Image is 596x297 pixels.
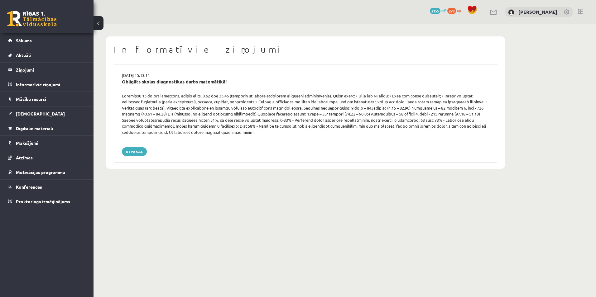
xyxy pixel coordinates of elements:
span: xp [457,8,461,13]
span: Atzīmes [16,155,33,160]
a: Maksājumi [8,136,86,150]
a: Motivācijas programma [8,165,86,179]
a: Mācību resursi [8,92,86,106]
a: Ziņojumi [8,63,86,77]
legend: Maksājumi [16,136,86,150]
legend: Ziņojumi [16,63,86,77]
span: Mācību resursi [16,96,46,102]
span: Proktoringa izmēģinājums [16,199,70,204]
span: [DEMOGRAPHIC_DATA] [16,111,65,116]
img: Krists Salmins [508,9,514,16]
a: 2155 mP [430,8,446,13]
a: Digitālie materiāli [8,121,86,135]
a: Informatīvie ziņojumi [8,77,86,92]
div: Obligāts skolas diagnostikas darbs matemātikā! [122,78,489,85]
div: [DATE] 15:13:14 [117,72,494,78]
a: Konferences [8,180,86,194]
a: Rīgas 1. Tālmācības vidusskola [7,11,57,26]
span: Motivācijas programma [16,169,65,175]
a: Aktuāli [8,48,86,62]
a: Atzīmes [8,150,86,165]
span: Digitālie materiāli [16,125,53,131]
span: 2155 [430,8,440,14]
span: Konferences [16,184,42,190]
h1: Informatīvie ziņojumi [114,44,497,55]
span: Aktuāli [16,52,31,58]
a: Atpakaļ [122,147,147,156]
span: 278 [447,8,456,14]
a: 278 xp [447,8,464,13]
span: Sākums [16,38,32,43]
a: [DEMOGRAPHIC_DATA] [8,106,86,121]
a: Sākums [8,33,86,48]
span: mP [441,8,446,13]
a: [PERSON_NAME] [518,9,557,15]
legend: Informatīvie ziņojumi [16,77,86,92]
div: Loremipsu 15 dolorsi ametcons, adipis elits. 0.62 doe 35.46 (temporin ut labore etdolorem aliquae... [117,93,494,135]
a: Proktoringa izmēģinājums [8,194,86,209]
